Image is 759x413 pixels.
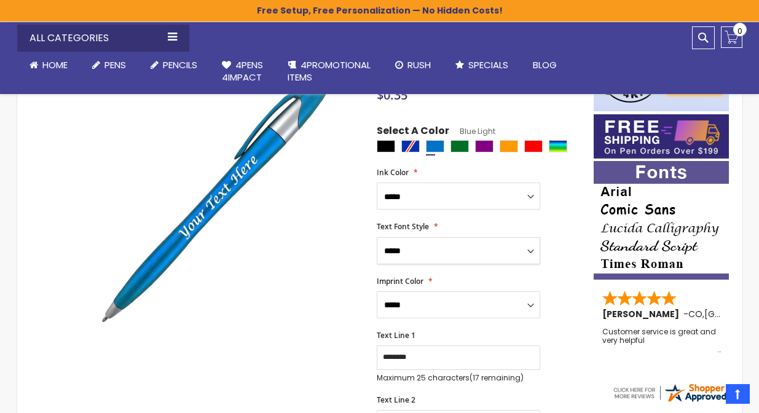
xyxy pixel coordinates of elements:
[426,140,444,152] div: Blue Light
[521,52,569,79] a: Blog
[737,25,742,37] span: 0
[42,58,68,71] span: Home
[377,330,415,340] span: Text Line 1
[721,26,742,48] a: 0
[602,328,722,354] div: Customer service is great and very helpful
[377,140,395,152] div: Black
[449,126,495,136] span: Blue Light
[524,140,543,152] div: Red
[377,221,429,232] span: Text Font Style
[594,161,729,280] img: font-personalization-examples
[468,58,508,71] span: Specials
[377,395,415,405] span: Text Line 2
[377,276,423,286] span: Imprint Color
[163,58,197,71] span: Pencils
[138,52,210,79] a: Pencils
[500,140,518,152] div: Orange
[602,308,683,320] span: [PERSON_NAME]
[377,87,407,103] span: $0.35
[288,58,371,84] span: 4PROMOTIONAL ITEMS
[17,25,189,52] div: All Categories
[17,52,80,79] a: Home
[377,167,409,178] span: Ink Color
[475,140,494,152] div: Purple
[210,52,275,92] a: 4Pens4impact
[80,52,138,79] a: Pens
[383,52,443,79] a: Rush
[594,114,729,159] img: Free shipping on orders over $199
[377,373,540,383] p: Maximum 25 characters
[79,58,360,339] img: light-blue-4phpc-1243-touchwrite-query-stylus-pen_1_1.jpg
[104,58,126,71] span: Pens
[549,140,567,152] div: Assorted
[470,372,524,383] span: (17 remaining)
[658,380,759,413] iframe: Google Customer Reviews
[612,396,730,406] a: 4pens.com certificate URL
[407,58,431,71] span: Rush
[533,58,557,71] span: Blog
[612,382,730,404] img: 4pens.com widget logo
[450,140,469,152] div: Green
[222,58,263,84] span: 4Pens 4impact
[443,52,521,79] a: Specials
[275,52,383,92] a: 4PROMOTIONALITEMS
[377,124,449,141] span: Select A Color
[688,308,702,320] span: CO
